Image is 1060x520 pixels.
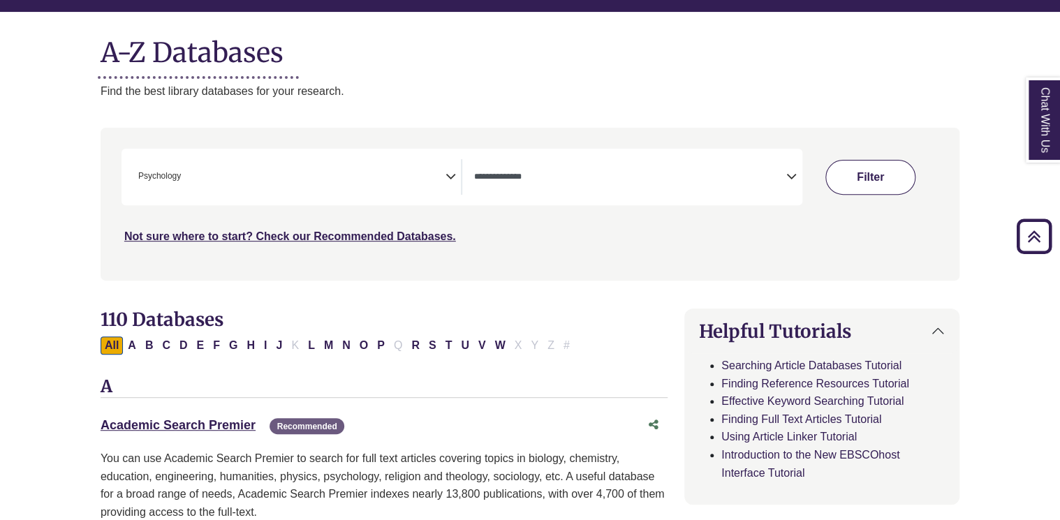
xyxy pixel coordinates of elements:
button: Filter Results B [141,336,158,355]
a: Finding Reference Resources Tutorial [721,378,909,389]
span: Recommended [270,418,344,434]
a: Introduction to the New EBSCOhost Interface Tutorial [721,449,899,479]
textarea: Search [184,172,190,184]
button: Filter Results R [407,336,424,355]
button: Filter Results N [338,336,355,355]
li: Psychology [133,170,181,183]
button: Filter Results A [124,336,140,355]
button: Helpful Tutorials [685,309,959,353]
button: Filter Results C [158,336,175,355]
button: Filter Results U [457,336,473,355]
span: Psychology [138,170,181,183]
div: Alpha-list to filter by first letter of database name [101,339,575,350]
a: Academic Search Premier [101,418,256,432]
button: Share this database [640,412,668,438]
button: Filter Results L [304,336,319,355]
a: Back to Top [1012,227,1057,246]
button: Filter Results S [425,336,441,355]
button: Filter Results M [320,336,337,355]
button: Filter Results V [474,336,490,355]
button: All [101,336,123,355]
button: Filter Results H [242,336,259,355]
h3: A [101,377,668,398]
button: Filter Results F [209,336,224,355]
button: Filter Results O [355,336,372,355]
button: Filter Results P [373,336,389,355]
button: Filter Results J [272,336,286,355]
button: Filter Results T [441,336,457,355]
button: Filter Results E [193,336,209,355]
p: Find the best library databases for your research. [101,82,959,101]
button: Filter Results I [260,336,271,355]
span: 110 Databases [101,308,223,331]
a: Searching Article Databases Tutorial [721,359,901,371]
button: Submit for Search Results [825,160,915,195]
button: Filter Results G [225,336,242,355]
a: Using Article Linker Tutorial [721,431,857,443]
a: Finding Full Text Articles Tutorial [721,413,881,425]
h1: A-Z Databases [101,26,959,68]
a: Not sure where to start? Check our Recommended Databases. [124,230,456,242]
a: Effective Keyword Searching Tutorial [721,395,904,407]
button: Filter Results D [175,336,192,355]
button: Filter Results W [491,336,510,355]
textarea: Search [473,172,786,184]
nav: Search filters [101,128,959,280]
